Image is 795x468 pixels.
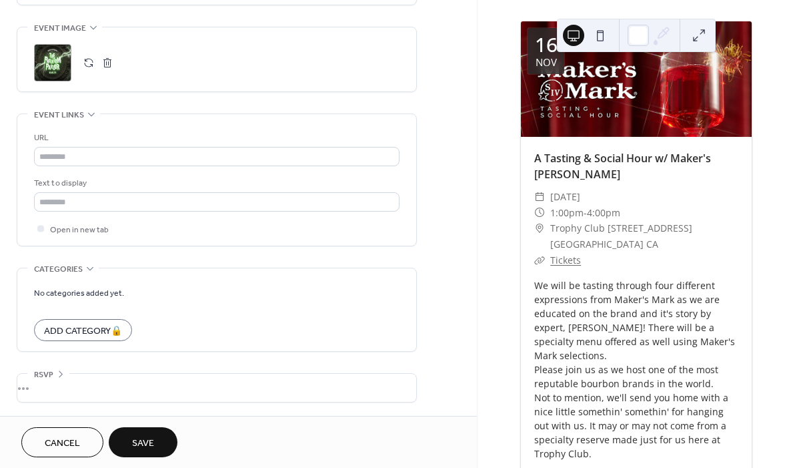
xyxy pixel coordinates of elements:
[34,262,83,276] span: Categories
[534,220,545,236] div: ​
[534,205,545,221] div: ​
[34,368,53,382] span: RSVP
[132,437,154,451] span: Save
[550,254,581,266] a: Tickets
[34,108,84,122] span: Event links
[536,57,557,67] div: Nov
[521,278,752,461] div: We will be tasting through four different expressions from Maker's Mark as we are educated on the...
[550,189,580,205] span: [DATE]
[550,205,584,221] span: 1:00pm
[34,176,397,190] div: Text to display
[534,252,545,268] div: ​
[535,35,558,55] div: 16
[584,205,587,221] span: -
[34,44,71,81] div: ;
[45,437,80,451] span: Cancel
[34,286,124,300] span: No categories added yet.
[34,21,86,35] span: Event image
[34,131,397,145] div: URL
[534,189,545,205] div: ​
[550,220,738,252] span: Trophy Club [STREET_ADDRESS] [GEOGRAPHIC_DATA] CA
[21,427,103,457] button: Cancel
[109,427,177,457] button: Save
[50,223,109,237] span: Open in new tab
[17,374,416,402] div: •••
[587,205,620,221] span: 4:00pm
[534,151,711,182] a: A Tasting & Social Hour w/ Maker's [PERSON_NAME]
